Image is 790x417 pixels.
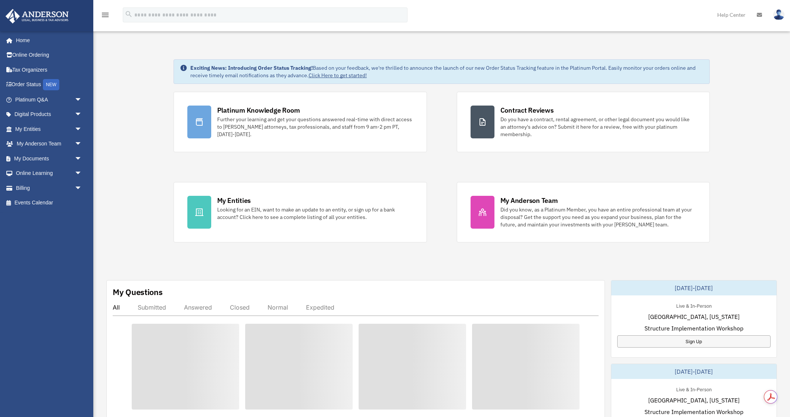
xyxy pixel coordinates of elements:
div: Did you know, as a Platinum Member, you have an entire professional team at your disposal? Get th... [500,206,696,228]
a: Order StatusNEW [5,77,93,93]
span: arrow_drop_down [75,181,90,196]
span: arrow_drop_down [75,107,90,122]
div: Do you have a contract, rental agreement, or other legal document you would like an attorney's ad... [500,116,696,138]
img: Anderson Advisors Platinum Portal [3,9,71,23]
a: My Anderson Teamarrow_drop_down [5,137,93,151]
div: Contract Reviews [500,106,554,115]
div: Normal [268,304,288,311]
div: My Anderson Team [500,196,558,205]
div: Further your learning and get your questions answered real-time with direct access to [PERSON_NAM... [217,116,413,138]
a: Billingarrow_drop_down [5,181,93,195]
a: Sign Up [617,335,771,348]
a: Platinum Q&Aarrow_drop_down [5,92,93,107]
a: Click Here to get started! [309,72,367,79]
div: Expedited [306,304,334,311]
span: arrow_drop_down [75,122,90,137]
div: Looking for an EIN, want to make an update to an entity, or sign up for a bank account? Click her... [217,206,413,221]
div: Platinum Knowledge Room [217,106,300,115]
span: Structure Implementation Workshop [644,324,743,333]
a: My Anderson Team Did you know, as a Platinum Member, you have an entire professional team at your... [457,182,710,242]
div: Based on your feedback, we're thrilled to announce the launch of our new Order Status Tracking fe... [190,64,704,79]
div: All [113,304,120,311]
img: User Pic [773,9,784,20]
span: arrow_drop_down [75,92,90,107]
a: My Entities Looking for an EIN, want to make an update to an entity, or sign up for a bank accoun... [174,182,427,242]
div: NEW [43,79,59,90]
a: Tax Organizers [5,62,93,77]
div: Live & In-Person [670,301,718,309]
span: [GEOGRAPHIC_DATA], [US_STATE] [648,396,740,405]
a: Online Learningarrow_drop_down [5,166,93,181]
a: Platinum Knowledge Room Further your learning and get your questions answered real-time with dire... [174,92,427,152]
span: arrow_drop_down [75,151,90,166]
span: [GEOGRAPHIC_DATA], [US_STATE] [648,312,740,321]
div: Live & In-Person [670,385,718,393]
div: My Entities [217,196,251,205]
a: Online Ordering [5,48,93,63]
a: Events Calendar [5,195,93,210]
div: Submitted [138,304,166,311]
span: arrow_drop_down [75,137,90,152]
span: Structure Implementation Workshop [644,407,743,416]
a: My Entitiesarrow_drop_down [5,122,93,137]
strong: Exciting News: Introducing Order Status Tracking! [190,65,313,71]
div: Closed [230,304,250,311]
i: menu [101,10,110,19]
i: search [125,10,133,18]
a: Digital Productsarrow_drop_down [5,107,93,122]
div: [DATE]-[DATE] [611,280,777,295]
div: My Questions [113,286,163,298]
a: My Documentsarrow_drop_down [5,151,93,166]
div: Answered [184,304,212,311]
a: menu [101,13,110,19]
a: Home [5,33,90,48]
a: Contract Reviews Do you have a contract, rental agreement, or other legal document you would like... [457,92,710,152]
div: [DATE]-[DATE] [611,364,777,379]
span: arrow_drop_down [75,166,90,181]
